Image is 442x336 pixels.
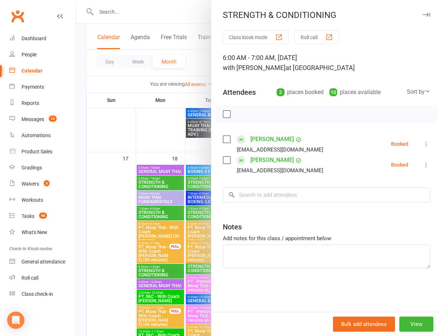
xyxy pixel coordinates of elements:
[22,197,43,203] div: Workouts
[39,213,47,219] span: 48
[223,187,431,202] input: Search to add attendees
[22,181,39,187] div: Waivers
[22,84,44,90] div: Payments
[329,87,381,97] div: places available
[9,160,76,176] a: Gradings
[391,162,408,167] div: Booked
[9,31,76,47] a: Dashboard
[333,317,395,332] button: Bulk add attendees
[22,36,46,41] div: Dashboard
[22,229,47,235] div: What's New
[22,116,44,122] div: Messages
[22,213,34,219] div: Tasks
[329,88,337,96] div: 10
[211,10,442,20] div: STRENGTH & CONDITIONING
[223,87,256,97] div: Attendees
[9,144,76,160] a: Product Sales
[9,224,76,241] a: What's New
[9,192,76,208] a: Workouts
[9,286,76,302] a: Class kiosk mode
[223,53,431,73] div: 6:00 AM - 7:00 AM, [DATE]
[237,145,323,154] div: [EMAIL_ADDRESS][DOMAIN_NAME]
[9,127,76,144] a: Automations
[9,270,76,286] a: Roll call
[9,111,76,127] a: Messages 12
[295,31,339,44] button: Roll call
[286,64,355,71] span: at [GEOGRAPHIC_DATA]
[391,141,408,146] div: Booked
[223,234,431,243] div: Add notes for this class / appointment below
[277,88,285,96] div: 2
[9,176,76,192] a: Waivers 3
[277,87,324,97] div: places booked
[223,64,286,71] span: with [PERSON_NAME]
[22,68,42,74] div: Calendar
[22,132,51,138] div: Automations
[49,116,57,122] span: 12
[9,208,76,224] a: Tasks 48
[22,100,39,106] div: Reports
[22,259,65,265] div: General attendance
[223,31,289,44] button: Class kiosk mode
[237,166,323,175] div: [EMAIL_ADDRESS][DOMAIN_NAME]
[22,291,53,297] div: Class check-in
[9,63,76,79] a: Calendar
[22,52,37,57] div: People
[9,254,76,270] a: General attendance kiosk mode
[22,275,38,281] div: Roll call
[9,7,27,25] a: Clubworx
[22,149,52,154] div: Product Sales
[399,317,433,332] button: View
[22,165,42,171] div: Gradings
[9,47,76,63] a: People
[44,180,50,186] span: 3
[407,87,431,97] div: Sort by
[223,222,242,232] div: Notes
[9,95,76,111] a: Reports
[250,134,294,145] a: [PERSON_NAME]
[250,154,294,166] a: [PERSON_NAME]
[9,79,76,95] a: Payments
[7,312,24,329] div: Open Intercom Messenger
